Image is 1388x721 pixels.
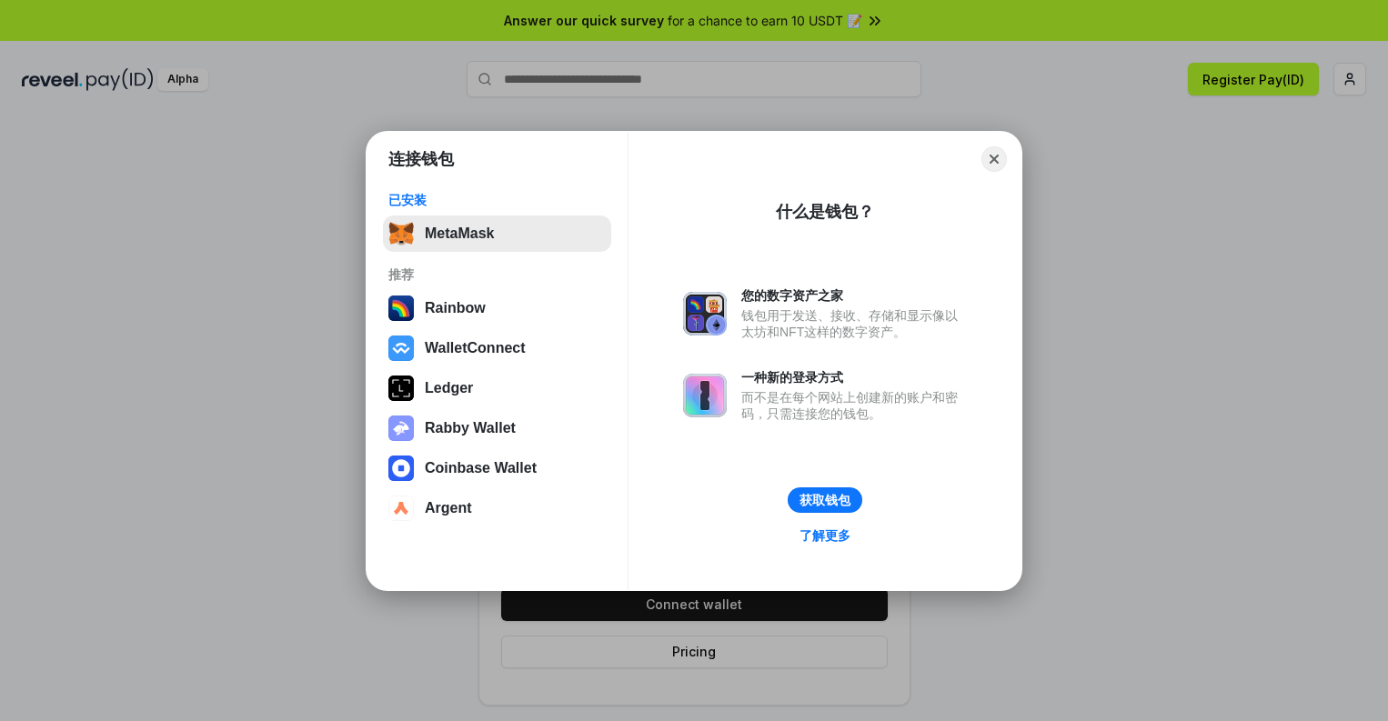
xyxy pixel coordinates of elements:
div: Rabby Wallet [425,420,516,436]
div: Rainbow [425,300,486,316]
img: svg+xml,%3Csvg%20xmlns%3D%22http%3A%2F%2Fwww.w3.org%2F2000%2Fsvg%22%20width%3D%2228%22%20height%3... [388,376,414,401]
button: Coinbase Wallet [383,450,611,486]
img: svg+xml,%3Csvg%20fill%3D%22none%22%20height%3D%2233%22%20viewBox%3D%220%200%2035%2033%22%20width%... [388,221,414,246]
img: svg+xml,%3Csvg%20width%3D%2228%22%20height%3D%2228%22%20viewBox%3D%220%200%2028%2028%22%20fill%3D... [388,496,414,521]
div: 一种新的登录方式 [741,369,967,386]
div: 了解更多 [800,527,850,544]
h1: 连接钱包 [388,148,454,170]
img: svg+xml,%3Csvg%20xmlns%3D%22http%3A%2F%2Fwww.w3.org%2F2000%2Fsvg%22%20fill%3D%22none%22%20viewBox... [683,292,727,335]
div: 推荐 [388,266,606,283]
div: WalletConnect [425,340,526,356]
button: 获取钱包 [788,487,862,513]
div: 获取钱包 [800,492,850,508]
div: Ledger [425,380,473,396]
div: 钱包用于发送、接收、存储和显示像以太坊和NFT这样的数字资产。 [741,307,967,340]
div: MetaMask [425,225,494,242]
button: Rainbow [383,290,611,326]
div: 而不是在每个网站上创建新的账户和密码，只需连接您的钱包。 [741,389,967,422]
div: 已安装 [388,192,606,208]
button: MetaMask [383,215,611,252]
div: 什么是钱包？ [776,201,874,223]
img: svg+xml,%3Csvg%20width%3D%2228%22%20height%3D%2228%22%20viewBox%3D%220%200%2028%2028%22%20fill%3D... [388,456,414,481]
div: 您的数字资产之家 [741,287,967,304]
button: Rabby Wallet [383,410,611,446]
img: svg+xml,%3Csvg%20width%3D%2228%22%20height%3D%2228%22%20viewBox%3D%220%200%2028%2028%22%20fill%3D... [388,335,414,361]
img: svg+xml,%3Csvg%20xmlns%3D%22http%3A%2F%2Fwww.w3.org%2F2000%2Fsvg%22%20fill%3D%22none%22%20viewBox... [683,374,727,417]
div: Coinbase Wallet [425,460,537,476]
img: svg+xml,%3Csvg%20xmlns%3D%22http%3A%2F%2Fwww.w3.org%2F2000%2Fsvg%22%20fill%3D%22none%22%20viewBox... [388,416,414,441]
button: Close [981,146,1007,172]
button: WalletConnect [383,330,611,366]
button: Ledger [383,370,611,406]
a: 了解更多 [789,524,861,547]
img: svg+xml,%3Csvg%20width%3D%22120%22%20height%3D%22120%22%20viewBox%3D%220%200%20120%20120%22%20fil... [388,295,414,321]
button: Argent [383,490,611,526]
div: Argent [425,500,472,516]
